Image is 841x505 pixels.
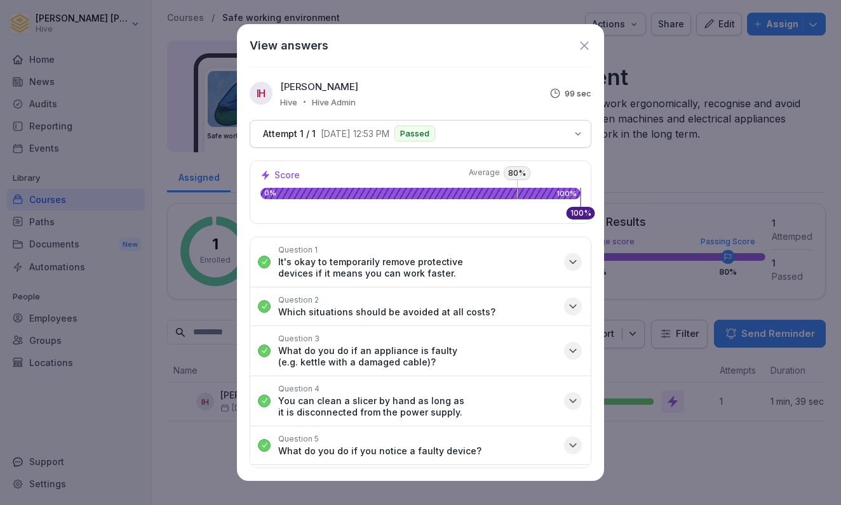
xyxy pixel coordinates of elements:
[278,345,556,368] p: What do you do if an appliance is faulty (e.g. kettle with a damaged cable)?
[278,245,318,255] p: Question 1
[250,376,591,426] button: Question 4You can clean a slicer by hand as long as it is disconnected from the power supply.
[278,295,319,305] p: Question 2
[504,166,530,180] p: 80 %
[274,171,300,180] p: Score
[250,426,591,464] button: Question 5What do you do if you notice a faulty device?
[280,80,358,95] p: [PERSON_NAME]
[250,37,328,54] h1: View answers
[250,287,591,325] button: Question 2Which situations should be avoided at all costs?
[278,445,481,457] p: What do you do if you notice a faulty device?
[570,209,591,217] p: 100 %
[556,190,577,197] p: 100%
[278,434,319,444] p: Question 5
[250,326,591,376] button: Question 3What do you do if an appliance is faulty (e.g. kettle with a damaged cable)?
[263,128,316,140] p: Attempt 1 / 1
[321,129,389,139] p: [DATE] 12:53 PM
[250,82,272,105] div: IH
[400,129,429,138] p: Passed
[278,306,495,318] p: Which situations should be avoided at all costs?
[278,256,556,279] p: It's okay to temporarily remove protective devices if it means you can work faster.
[260,190,581,197] p: 0%
[278,334,320,344] p: Question 3
[424,167,500,178] span: Average
[250,237,591,287] button: Question 1It's okay to temporarily remove protective devices if it means you can work faster.
[278,384,320,394] p: Question 4
[312,97,356,107] p: Hive Admin
[280,97,297,107] p: Hive
[278,395,556,418] p: You can clean a slicer by hand as long as it is disconnected from the power supply.
[565,88,591,98] p: 99 sec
